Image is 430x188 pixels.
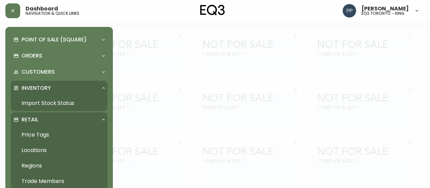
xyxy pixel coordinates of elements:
span: [PERSON_NAME] [361,6,409,11]
a: Regions [11,158,107,174]
p: Orders [21,52,42,60]
img: 93ed64739deb6bac3372f15ae91c6632 [343,4,356,17]
div: Point of Sale (Square) [11,32,107,47]
a: Import Stock Status [11,96,107,111]
p: Point of Sale (Square) [21,36,87,43]
img: logo [200,5,225,15]
p: Customers [21,68,55,76]
a: Locations [11,143,107,158]
span: Dashboard [26,6,58,11]
div: Retail [11,112,107,127]
p: Inventory [21,84,51,92]
a: Price Tags [11,127,107,143]
p: Retail [21,116,38,123]
textarea: * PART OF A SET * [14,25,111,49]
h5: navigation & quick links [26,11,79,15]
div: Orders [11,48,107,63]
div: Customers [11,65,107,79]
h5: eq3 toronto - king [361,11,404,15]
div: Inventory [11,81,107,96]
